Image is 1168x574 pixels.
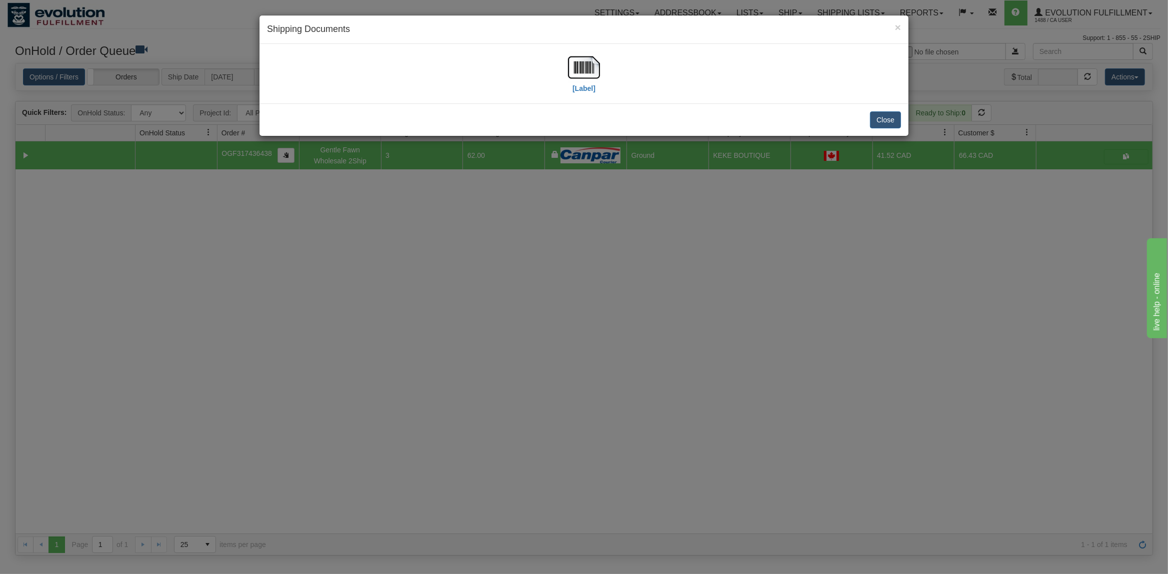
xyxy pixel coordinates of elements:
[568,51,600,83] img: barcode.jpg
[895,21,901,33] span: ×
[568,62,600,92] a: [Label]
[1145,236,1167,338] iframe: chat widget
[267,23,901,36] h4: Shipping Documents
[7,6,92,18] div: live help - online
[895,22,901,32] button: Close
[572,83,595,93] label: [Label]
[870,111,901,128] button: Close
